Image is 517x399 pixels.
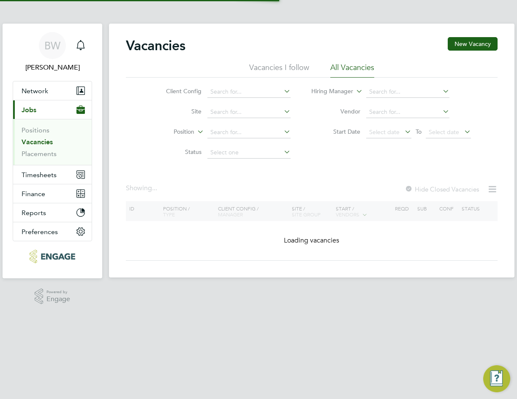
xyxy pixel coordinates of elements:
[22,106,36,114] span: Jobs
[429,128,459,136] span: Select date
[46,288,70,296] span: Powered by
[153,108,201,115] label: Site
[22,171,57,179] span: Timesheets
[35,288,71,305] a: Powered byEngage
[207,86,291,98] input: Search for...
[207,147,291,159] input: Select one
[207,127,291,138] input: Search for...
[13,203,92,222] button: Reports
[3,24,102,278] nav: Main navigation
[483,365,510,392] button: Engage Resource Center
[207,106,291,118] input: Search for...
[22,150,57,158] a: Placements
[22,126,49,134] a: Positions
[312,108,360,115] label: Vendor
[22,138,53,146] a: Vacancies
[13,62,92,73] span: Beth Wright
[126,37,185,54] h2: Vacancies
[366,106,449,118] input: Search for...
[126,184,159,193] div: Showing
[44,40,60,51] span: BW
[22,190,45,198] span: Finance
[413,126,424,137] span: To
[13,119,92,165] div: Jobs
[312,128,360,135] label: Start Date
[405,185,479,193] label: Hide Closed Vacancies
[13,32,92,73] a: BW[PERSON_NAME]
[13,184,92,203] button: Finance
[153,148,201,156] label: Status
[146,128,194,136] label: Position
[46,296,70,303] span: Engage
[305,87,353,96] label: Hiring Manager
[13,222,92,241] button: Preferences
[22,87,48,95] span: Network
[249,62,309,78] li: Vacancies I follow
[330,62,374,78] li: All Vacancies
[152,184,157,192] span: ...
[448,37,498,51] button: New Vacancy
[13,100,92,119] button: Jobs
[13,81,92,100] button: Network
[22,209,46,217] span: Reports
[153,87,201,95] label: Client Config
[13,250,92,263] a: Go to home page
[369,128,400,136] span: Select date
[22,228,58,236] span: Preferences
[13,165,92,184] button: Timesheets
[30,250,75,263] img: carbonrecruitment-logo-retina.png
[366,86,449,98] input: Search for...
